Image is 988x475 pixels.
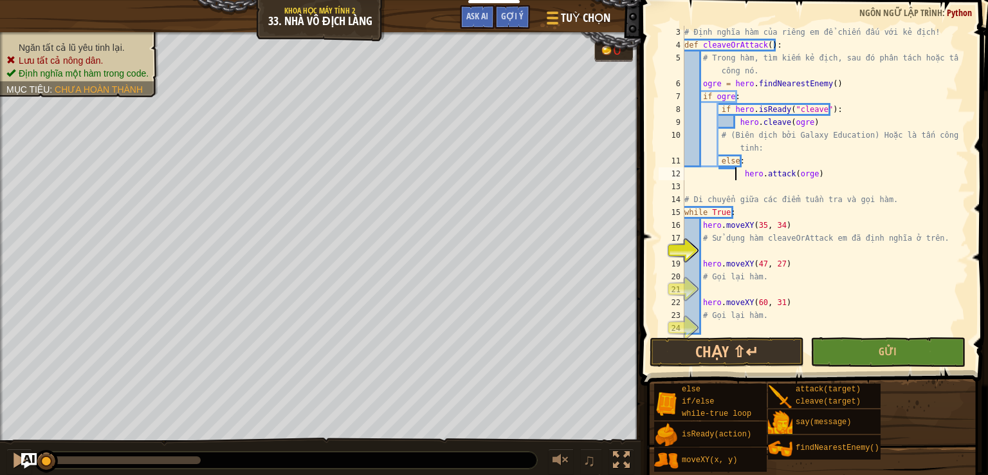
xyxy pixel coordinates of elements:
[19,55,103,66] span: Lưu tất cả nông dân.
[6,67,149,80] li: Định nghĩa một hàm trong code.
[654,391,679,416] img: portrait.png
[682,430,751,439] span: isReady(action)
[659,167,684,180] div: 12
[659,77,684,90] div: 6
[580,449,602,475] button: ♫
[6,449,32,475] button: Ctrl + P: Pause
[682,456,737,465] span: moveXY(x, y)
[659,322,684,335] div: 24
[608,449,634,475] button: Bật tắt chế độ toàn màn hình
[659,116,684,129] div: 9
[768,411,792,435] img: portrait.png
[6,54,149,67] li: Lưu tất cả nông dân.
[659,309,684,322] div: 23
[942,6,947,19] span: :
[501,10,524,22] span: Gợi ý
[659,232,684,245] div: 17
[50,84,55,95] span: :
[659,335,684,348] div: 25
[659,270,684,283] div: 20
[796,418,851,427] span: say(message)
[21,453,37,469] button: Ask AI
[583,451,596,470] span: ♫
[659,296,684,309] div: 22
[659,219,684,232] div: 16
[947,6,972,19] span: Python
[19,42,125,53] span: Ngăn tất cả lũ yêu tinh lại.
[682,397,714,406] span: if/else
[659,257,684,270] div: 19
[548,449,574,475] button: Tùy chỉnh âm lượng
[55,84,143,95] span: Chưa hoàn thành
[659,283,684,296] div: 21
[659,154,684,167] div: 11
[659,193,684,206] div: 14
[659,180,684,193] div: 13
[536,5,618,35] button: Tuỳ chọn
[654,449,679,473] img: portrait.png
[6,84,50,95] span: Mục tiêu
[614,44,627,58] div: 0
[19,68,149,79] span: Định nghĩa một hàm trong code.
[659,206,684,219] div: 15
[796,397,861,406] span: cleave(target)
[879,344,897,359] span: Gửi
[466,10,488,22] span: Ask AI
[654,423,679,447] img: portrait.png
[650,337,804,367] button: Chạy ⇧↵
[659,39,684,51] div: 4
[682,409,751,418] span: while-true loop
[796,385,861,394] span: attack(target)
[768,436,792,461] img: portrait.png
[659,26,684,39] div: 3
[768,385,792,409] img: portrait.png
[561,10,610,26] span: Tuỳ chọn
[659,245,684,257] div: 18
[682,385,700,394] span: else
[810,337,965,367] button: Gửi
[6,41,149,54] li: Ngăn tất cả lũ yêu tinh lại.
[460,5,495,29] button: Ask AI
[594,40,633,62] div: Team 'humans' has 0 gold.
[659,51,684,77] div: 5
[659,103,684,116] div: 8
[659,90,684,103] div: 7
[796,443,879,452] span: findNearestEnemy()
[659,129,684,154] div: 10
[859,6,942,19] span: Ngôn ngữ lập trình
